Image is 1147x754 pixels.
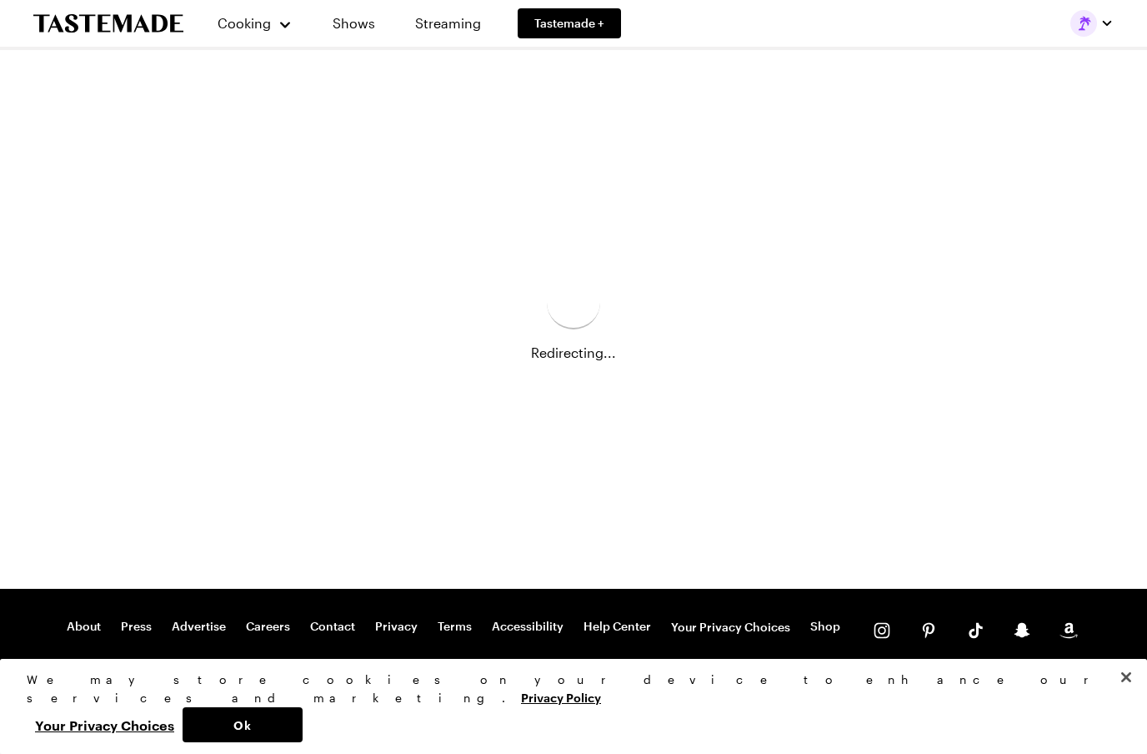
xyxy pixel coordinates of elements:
[172,619,226,636] a: Advertise
[27,707,183,742] button: Your Privacy Choices
[27,671,1106,742] div: Privacy
[375,619,418,636] a: Privacy
[521,689,601,705] a: More information about your privacy, opens in a new tab
[27,671,1106,707] div: We may store cookies on your device to enhance our services and marketing.
[438,619,472,636] a: Terms
[246,619,290,636] a: Careers
[671,619,790,636] button: Your Privacy Choices
[121,619,152,636] a: Press
[310,619,355,636] a: Contact
[67,619,840,636] nav: Footer
[810,619,840,636] a: Shop
[584,619,651,636] a: Help Center
[183,707,303,742] button: Ok
[33,14,183,33] a: To Tastemade Home Page
[492,619,563,636] a: Accessibility
[218,15,271,31] span: Cooking
[534,15,604,32] span: Tastemade +
[1108,659,1144,696] button: Close
[217,3,293,43] button: Cooking
[67,619,101,636] a: About
[1070,10,1097,37] img: Profile picture
[518,8,621,38] a: Tastemade +
[1070,10,1114,37] button: Profile picture
[531,343,616,363] span: Redirecting...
